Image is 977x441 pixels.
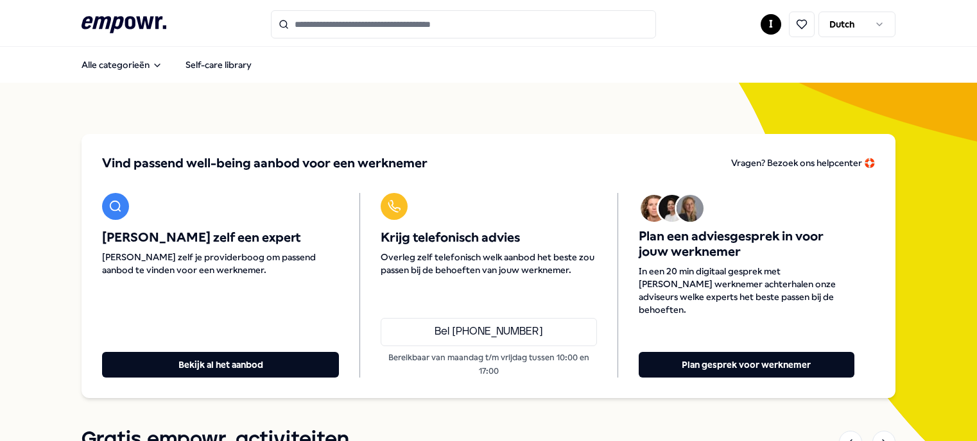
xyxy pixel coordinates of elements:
[677,195,704,222] img: Avatar
[641,195,668,222] img: Avatar
[381,351,596,378] p: Bereikbaar van maandag t/m vrijdag tussen 10:00 en 17:00
[102,352,339,378] button: Bekijk al het aanbod
[102,230,339,245] span: [PERSON_NAME] zelf een expert
[731,154,875,172] a: Vragen? Bezoek ons helpcenter 🛟
[659,195,686,222] img: Avatar
[731,158,875,168] span: Vragen? Bezoek ons helpcenter 🛟
[71,52,262,78] nav: Main
[761,14,781,35] button: I
[271,10,656,38] input: Search for products, categories or subcategories
[102,251,339,276] span: [PERSON_NAME] zelf je providerboog om passend aanbod te vinden voor een werknemer.
[71,52,173,78] button: Alle categorieën
[102,154,428,172] span: Vind passend well-being aanbod voor een werknemer
[381,230,596,245] span: Krijg telefonisch advies
[639,352,854,378] button: Plan gesprek voor werknemer
[381,251,596,276] span: Overleg zelf telefonisch welk aanbod het beste zou passen bij de behoeften van jouw werknemer.
[381,318,596,346] a: Bel [PHONE_NUMBER]
[639,265,854,316] span: In een 20 min digitaal gesprek met [PERSON_NAME] werknemer achterhalen onze adviseurs welke exper...
[175,52,262,78] a: Self-care library
[639,229,854,260] span: Plan een adviesgesprek in voor jouw werknemer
